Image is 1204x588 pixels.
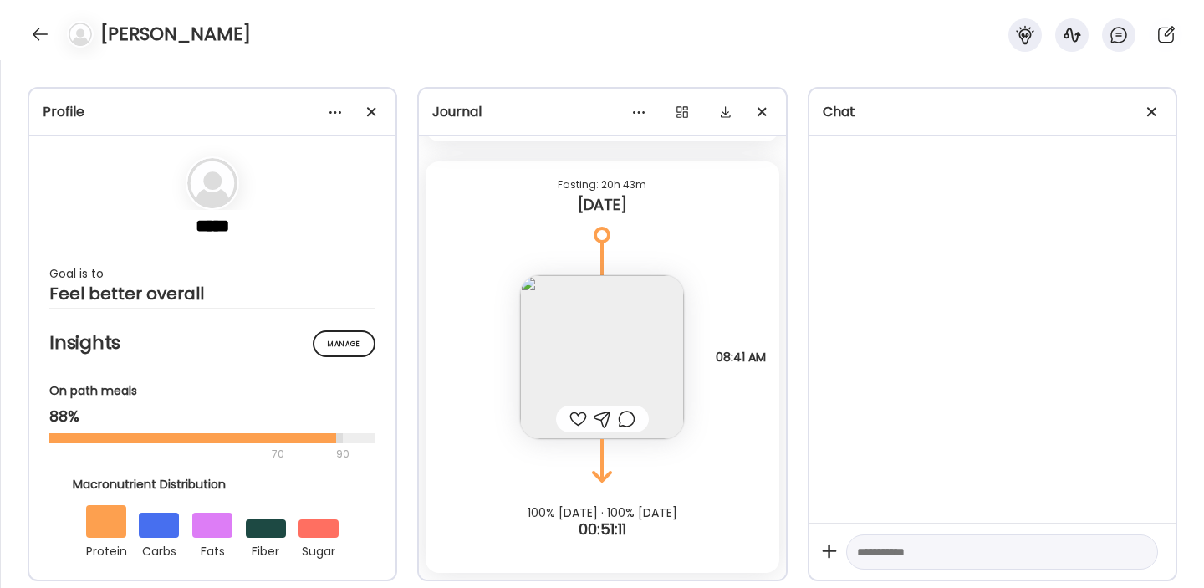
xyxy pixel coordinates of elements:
[73,476,352,493] div: Macronutrient Distribution
[43,102,382,122] div: Profile
[139,538,179,561] div: carbs
[86,538,126,561] div: protein
[49,263,375,284] div: Goal is to
[432,102,772,122] div: Journal
[100,21,251,48] h4: [PERSON_NAME]
[439,175,765,195] div: Fasting: 20h 43m
[49,330,375,355] h2: Insights
[313,330,375,357] div: Manage
[419,506,785,519] div: 100% [DATE] · 100% [DATE]
[192,538,232,561] div: fats
[246,538,286,561] div: fiber
[49,406,375,427] div: 88%
[520,275,684,439] img: images%2FtU2rIQT1vshHhzrP1xmfXRrpN1B3%2FklUOcWNgXiW70fyienYr%2Fge2DyaYuwfQxcFWVPwOY_240
[49,284,375,304] div: Feel better overall
[334,444,351,464] div: 90
[716,350,766,365] span: 08:41 AM
[419,519,785,539] div: 00:51:11
[49,382,375,400] div: On path meals
[439,195,765,215] div: [DATE]
[69,23,92,46] img: bg-avatar-default.svg
[49,444,331,464] div: 70
[823,102,1162,122] div: Chat
[298,538,339,561] div: sugar
[187,158,237,208] img: bg-avatar-default.svg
